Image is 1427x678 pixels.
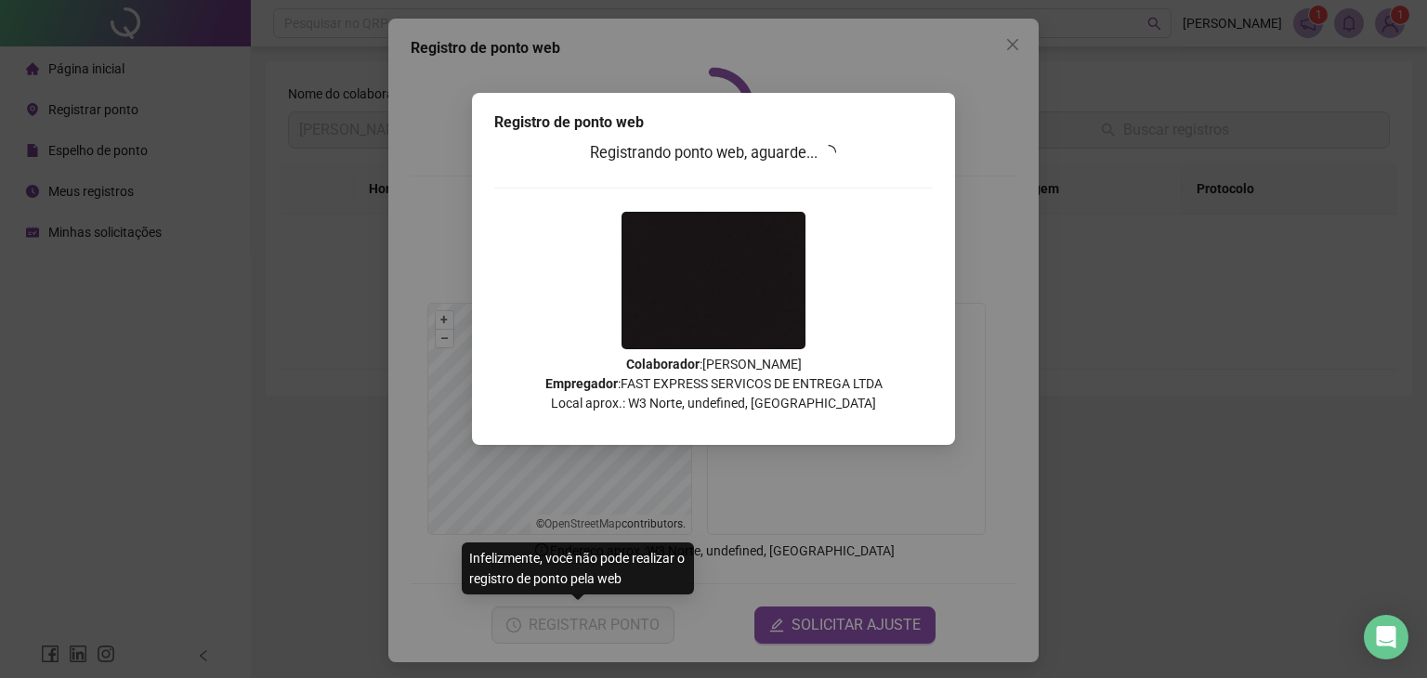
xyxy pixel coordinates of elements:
strong: Empregador [545,376,618,391]
h3: Registrando ponto web, aguarde... [494,141,933,165]
div: Open Intercom Messenger [1364,615,1408,659]
span: loading [821,145,836,160]
strong: Colaborador [626,357,700,372]
div: Infelizmente, você não pode realizar o registro de ponto pela web [462,542,694,594]
div: Registro de ponto web [494,111,933,134]
p: : [PERSON_NAME] : FAST EXPRESS SERVICOS DE ENTREGA LTDA Local aprox.: W3 Norte, undefined, [GEOGR... [494,355,933,413]
img: Z [622,212,805,349]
